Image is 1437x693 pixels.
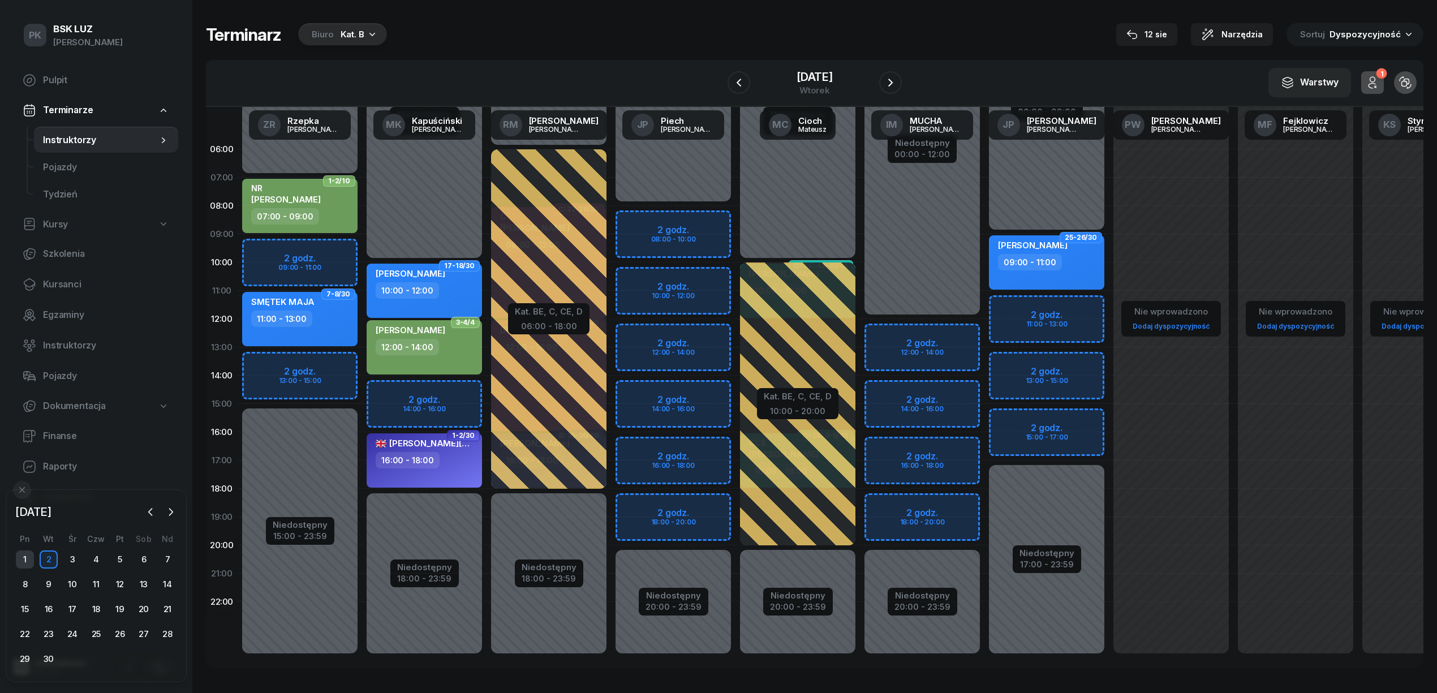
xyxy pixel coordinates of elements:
div: 10:00 - 12:00 [376,282,439,299]
div: 9 [40,575,58,593]
div: 15:00 [206,390,238,418]
div: 16 [40,600,58,618]
button: Niedostępny20:00 - 23:59 [894,589,950,614]
span: PK [29,31,42,40]
div: 7 [158,550,177,569]
div: Nd [156,534,179,544]
a: JP[PERSON_NAME][PERSON_NAME] [988,110,1105,140]
a: Tydzień [34,181,178,208]
div: 06:00 [206,135,238,163]
div: Niedostępny [646,591,702,600]
div: 15 [16,600,34,618]
div: 12 sie [1126,28,1167,41]
div: [PERSON_NAME] [910,126,964,133]
a: Kursy [14,212,178,238]
div: 22 [16,625,34,643]
span: [DATE] [11,503,56,521]
div: Niedostępny [273,520,328,529]
a: Ustawienia [14,484,178,511]
button: Kat. BE, C, CE, D10:00 - 20:00 [764,389,832,416]
span: KS [1383,120,1396,130]
div: Pn [13,534,37,544]
div: Kapuściński [412,117,466,125]
a: Dodaj dyspozycyjność [1253,320,1339,333]
a: Instruktorzy [34,127,178,154]
div: Kat. B [341,28,364,41]
div: Nie wprowadzono [1128,304,1214,319]
span: Kursanci [43,277,169,292]
a: Raporty [14,453,178,480]
span: Terminarze [43,103,93,118]
a: Kursanci [14,271,178,298]
div: Niedostępny [894,591,950,600]
span: Dokumentacja [43,399,106,414]
div: 12 [111,575,129,593]
a: Dokumentacja [14,393,178,419]
div: Fejklowicz [1283,117,1337,125]
button: Nie wprowadzonoDodaj dyspozycyjność [1253,302,1339,335]
span: ZR [263,120,276,130]
div: 24 [63,625,81,643]
a: Finanse [14,423,178,450]
div: Niedostępny [522,563,576,571]
a: Dodaj dyspozycyjność [1128,320,1214,333]
div: [PERSON_NAME] [1151,126,1206,133]
div: 11:00 [206,277,238,305]
a: Pulpit [14,67,178,94]
div: 27 [135,625,153,643]
div: 19 [111,600,129,618]
div: 07:00 - 09:00 [251,208,319,225]
span: Instruktorzy [43,133,158,148]
div: 28 [158,625,177,643]
div: 20 [135,600,153,618]
div: [PERSON_NAME] [1027,117,1096,125]
div: 5 [111,550,129,569]
div: BSK LUZ [53,24,123,34]
div: 10:00 [206,248,238,277]
a: Terminarze [14,97,178,123]
span: [PERSON_NAME] [251,194,321,205]
div: [PERSON_NAME] [412,126,466,133]
span: MK [386,120,402,130]
div: 21:00 [206,559,238,588]
div: [PERSON_NAME] [1027,126,1081,133]
button: Niedostępny15:00 - 23:59 [273,518,328,543]
button: Nie wprowadzonoDodaj dyspozycyjność [1128,302,1214,335]
span: Instruktorzy [43,338,169,353]
button: 12 sie [1116,23,1177,46]
div: [PERSON_NAME] [661,126,715,133]
div: Kat. BE, C, CE, D [764,389,832,404]
div: 08:00 [206,192,238,220]
div: 19:00 [206,503,238,531]
a: Pojazdy [14,363,178,390]
span: SMĘTEK MAJA [251,296,315,307]
div: [PERSON_NAME] [529,126,583,133]
div: 17:00 [206,446,238,475]
div: Wt [37,534,61,544]
div: 22:00 [206,588,238,616]
div: 20:00 - 23:59 [894,600,950,612]
button: BiuroKat. B [295,23,387,46]
div: 16:00 - 18:00 [376,452,440,468]
span: 1-2/30 [452,434,475,437]
div: 14 [158,575,177,593]
div: Nie wprowadzono [1253,304,1339,319]
span: Tydzień [43,187,169,202]
a: ZRRzepka[PERSON_NAME] [249,110,351,140]
div: 12:00 [206,305,238,333]
span: Pojazdy [43,160,169,175]
div: Mateusz [798,126,827,133]
a: Pojazdy [34,154,178,181]
div: MUCHA [910,117,964,125]
a: MKKapuściński[PERSON_NAME] [373,110,475,140]
span: MC [772,120,789,130]
div: 09:00 [206,220,238,248]
div: 18 [87,600,105,618]
span: Raporty [43,459,169,474]
button: Kat. BE, C, CE, D06:00 - 18:00 [515,304,583,331]
div: 09:00 - 11:00 [998,254,1062,270]
div: 3 [63,550,81,569]
div: Biuro [312,28,334,41]
span: Sortuj [1300,27,1327,42]
span: JP [637,120,649,130]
